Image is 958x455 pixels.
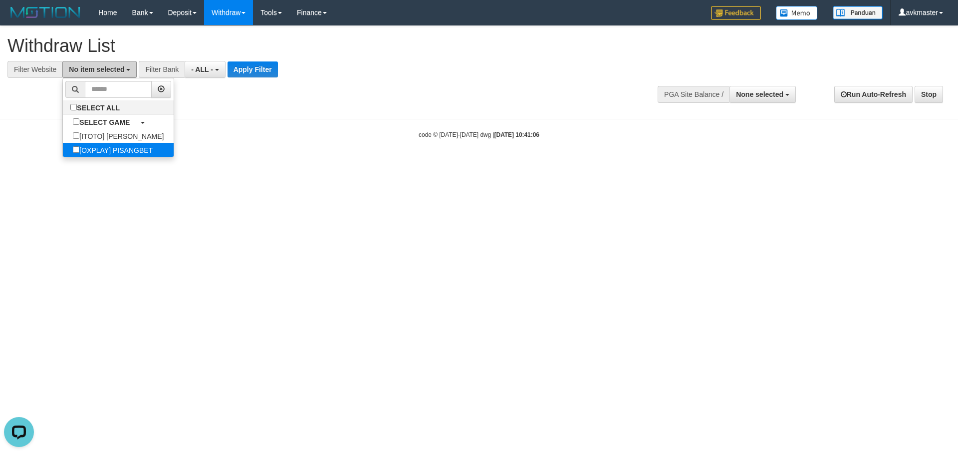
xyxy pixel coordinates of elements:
label: [OXPLAY] PISANGBET [63,143,163,157]
label: [ITOTO] [PERSON_NAME] [63,129,174,143]
strong: [DATE] 10:41:06 [494,131,539,138]
div: Filter Website [7,61,62,78]
label: SELECT ALL [63,100,130,114]
span: No item selected [69,65,124,73]
input: SELECT ALL [70,104,77,110]
button: No item selected [62,61,137,78]
button: - ALL - [185,61,225,78]
a: SELECT GAME [63,115,174,129]
b: SELECT GAME [79,118,130,126]
input: SELECT GAME [73,118,79,125]
img: Button%20Memo.svg [776,6,818,20]
span: None selected [736,90,783,98]
img: MOTION_logo.png [7,5,83,20]
img: Feedback.jpg [711,6,761,20]
img: panduan.png [833,6,883,19]
h1: Withdraw List [7,36,629,56]
button: Open LiveChat chat widget [4,4,34,34]
input: [OXPLAY] PISANGBET [73,146,79,153]
button: Apply Filter [228,61,278,77]
div: Filter Bank [139,61,185,78]
button: None selected [729,86,796,103]
a: Run Auto-Refresh [834,86,913,103]
span: - ALL - [191,65,213,73]
small: code © [DATE]-[DATE] dwg | [419,131,539,138]
input: [ITOTO] [PERSON_NAME] [73,132,79,139]
div: PGA Site Balance / [658,86,729,103]
a: Stop [915,86,943,103]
